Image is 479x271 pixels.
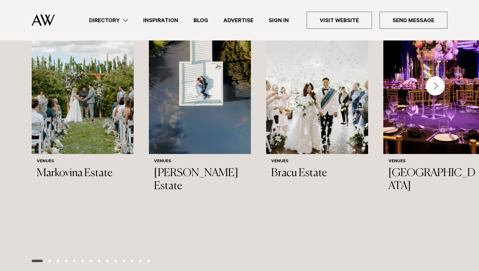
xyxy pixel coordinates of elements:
a: Inspiration [136,16,186,25]
a: Send Message [380,12,447,29]
swiper-slide: 3 / 41 [266,17,368,249]
swiper-slide: 1 / 41 [32,17,134,249]
h6: Venues [271,159,363,164]
h6: Venues [37,159,129,164]
h3: Bracu Estate [271,167,363,180]
a: Directory [81,16,136,25]
a: Blog [186,16,216,25]
img: Auckland Weddings Venues | Bracu Estate [266,17,368,154]
a: Advertise [216,16,261,25]
a: Visit Website [307,12,372,29]
a: Sign In [261,16,297,25]
a: Ceremony styling at Markovina Estate Venues Markovina Estate [32,17,134,185]
h6: Venues [154,159,246,164]
h3: [PERSON_NAME] Estate [154,167,246,193]
img: Ceremony styling at Markovina Estate [32,17,134,154]
a: Auckland Weddings Venues | Bracu Estate Venues Bracu Estate [266,17,368,185]
img: Auckland Weddings Logo [32,14,55,26]
h3: Markovina Estate [37,167,129,180]
img: Auckland Weddings Venues | Abel Estate [149,17,251,154]
swiper-slide: 2 / 41 [149,17,251,249]
a: Auckland Weddings Venues | Abel Estate Venues [PERSON_NAME] Estate [149,17,251,198]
